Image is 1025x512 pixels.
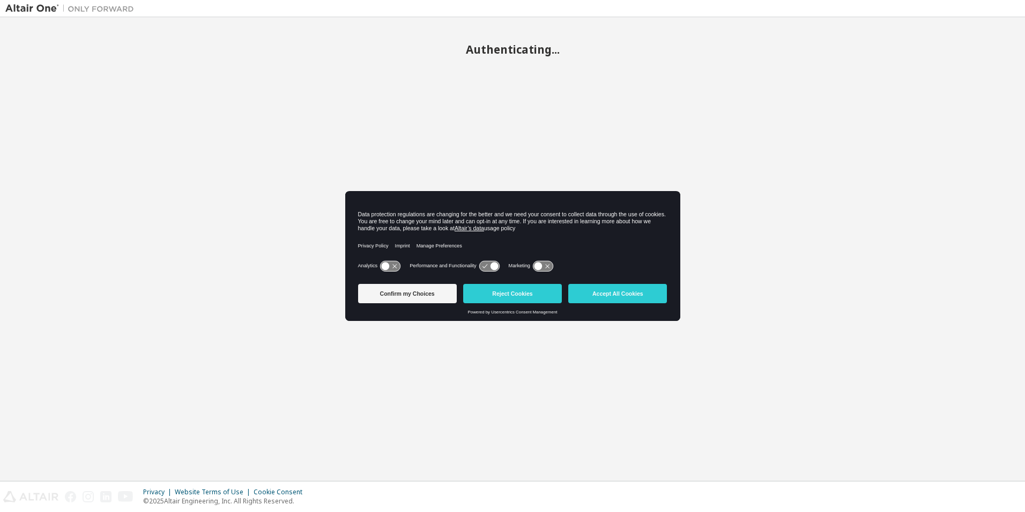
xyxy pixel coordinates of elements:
h2: Authenticating... [5,42,1020,56]
img: youtube.svg [118,491,133,502]
p: © 2025 Altair Engineering, Inc. All Rights Reserved. [143,496,309,506]
img: altair_logo.svg [3,491,58,502]
img: instagram.svg [83,491,94,502]
img: facebook.svg [65,491,76,502]
img: linkedin.svg [100,491,112,502]
img: Altair One [5,3,139,14]
div: Website Terms of Use [175,488,254,496]
div: Privacy [143,488,175,496]
div: Cookie Consent [254,488,309,496]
